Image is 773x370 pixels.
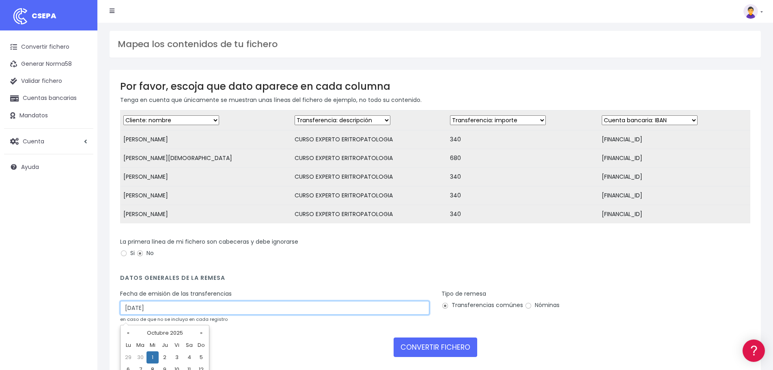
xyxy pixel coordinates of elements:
[120,238,298,246] label: La primera línea de mi fichero son cabeceras y debe ignorarse
[122,339,134,351] th: Lu
[599,130,750,149] td: [FINANCIAL_ID]
[394,338,477,357] button: CONVERTIR FICHERO
[8,208,154,220] a: API
[122,327,134,339] th: «
[8,195,154,203] div: Programadores
[134,351,146,364] td: 30
[447,205,599,224] td: 340
[4,133,93,150] a: Cuenta
[8,161,154,169] div: Facturación
[4,56,93,73] a: Generar Norma58
[122,351,134,364] td: 29
[134,339,146,351] th: Ma
[120,290,232,298] label: Fecha de emisión de las transferencias
[599,205,750,224] td: [FINANCIAL_ID]
[134,327,195,339] th: Octubre 2025
[195,351,207,364] td: 5
[120,149,291,168] td: [PERSON_NAME][DEMOGRAPHIC_DATA]
[447,130,599,149] td: 340
[120,95,750,104] p: Tenga en cuenta que únicamente se muestran unas líneas del fichero de ejemplo, no todo su contenido.
[8,103,154,115] a: Formatos
[120,130,291,149] td: [PERSON_NAME]
[743,4,758,19] img: profile
[195,339,207,351] th: Do
[23,137,44,145] span: Cuenta
[120,168,291,186] td: [PERSON_NAME]
[195,327,207,339] th: »
[4,73,93,90] a: Validar fichero
[171,339,183,351] th: Vi
[8,217,154,232] button: Contáctanos
[120,275,750,286] h4: Datos generales de la remesa
[159,339,171,351] th: Ju
[291,149,447,168] td: CURSO EXPERTO ERITROPATOLOGIA
[291,130,447,149] td: CURSO EXPERTO ERITROPATOLOGIA
[8,128,154,141] a: Videotutoriales
[118,39,753,50] h3: Mapea los contenidos de tu fichero
[8,174,154,187] a: General
[525,301,560,309] label: Nóminas
[120,80,750,92] h3: Por favor, escoja que dato aparece en cada columna
[159,351,171,364] td: 2
[136,249,154,257] label: No
[21,163,39,171] span: Ayuda
[112,234,156,242] a: POWERED BY ENCHANT
[120,186,291,205] td: [PERSON_NAME]
[291,205,447,224] td: CURSO EXPERTO ERITROPATOLOGIA
[447,149,599,168] td: 680
[4,107,93,124] a: Mandatos
[4,39,93,56] a: Convertir fichero
[10,6,30,26] img: logo
[291,168,447,186] td: CURSO EXPERTO ERITROPATOLOGIA
[447,186,599,205] td: 340
[183,339,195,351] th: Sa
[599,186,750,205] td: [FINANCIAL_ID]
[183,351,195,364] td: 4
[291,186,447,205] td: CURSO EXPERTO ERITROPATOLOGIA
[32,11,56,21] span: CSEPA
[447,168,599,186] td: 340
[599,149,750,168] td: [FINANCIAL_ID]
[146,351,159,364] td: 1
[120,249,135,257] label: Si
[8,141,154,153] a: Perfiles de empresas
[146,339,159,351] th: Mi
[120,205,291,224] td: [PERSON_NAME]
[120,316,228,322] small: en caso de que no se incluya en cada registro
[8,90,154,97] div: Convertir ficheros
[171,351,183,364] td: 3
[8,56,154,64] div: Información general
[4,158,93,175] a: Ayuda
[599,168,750,186] td: [FINANCIAL_ID]
[8,69,154,82] a: Información general
[8,115,154,128] a: Problemas habituales
[441,301,523,309] label: Transferencias comúnes
[441,290,486,298] label: Tipo de remesa
[4,90,93,107] a: Cuentas bancarias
